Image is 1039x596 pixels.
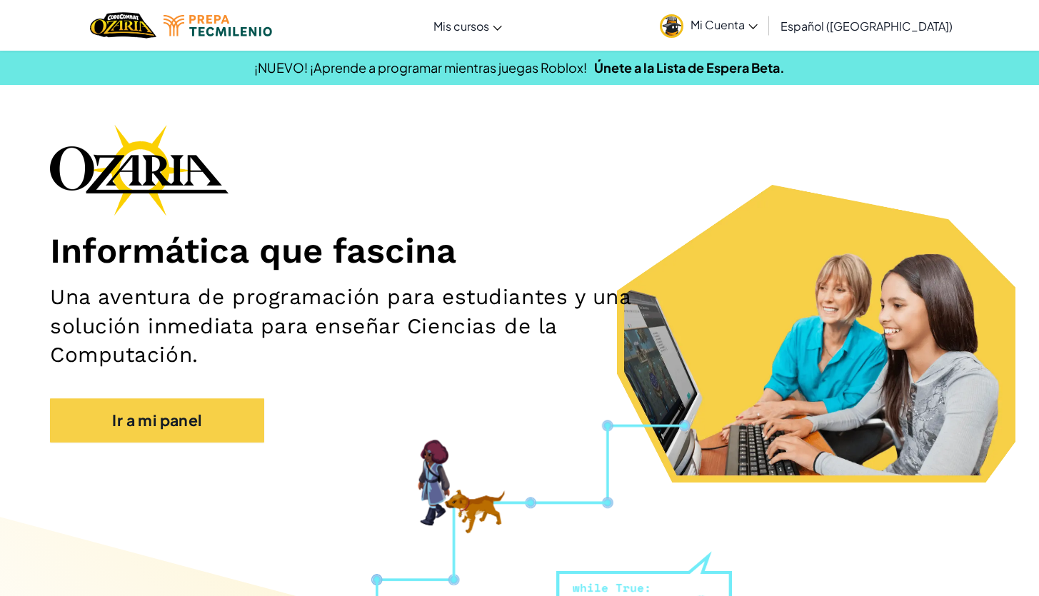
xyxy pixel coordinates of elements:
span: Español ([GEOGRAPHIC_DATA]) [780,19,953,34]
span: Mis cursos [433,19,489,34]
a: Ir a mi panel [50,398,264,443]
a: Únete a la Lista de Espera Beta. [594,59,785,76]
img: Home [90,11,156,40]
img: avatar [660,14,683,38]
span: Mi Cuenta [691,17,758,32]
a: Ozaria by CodeCombat logo [90,11,156,40]
h1: Informática que fascina [50,230,989,273]
img: Tecmilenio logo [164,15,272,36]
a: Mi Cuenta [653,3,765,48]
h2: Una aventura de programación para estudiantes y una solución inmediata para enseñar Ciencias de l... [50,283,679,369]
img: Ozaria branding logo [50,124,229,216]
a: Español ([GEOGRAPHIC_DATA]) [773,6,960,45]
span: ¡NUEVO! ¡Aprende a programar mientras juegas Roblox! [254,59,587,76]
a: Mis cursos [426,6,509,45]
